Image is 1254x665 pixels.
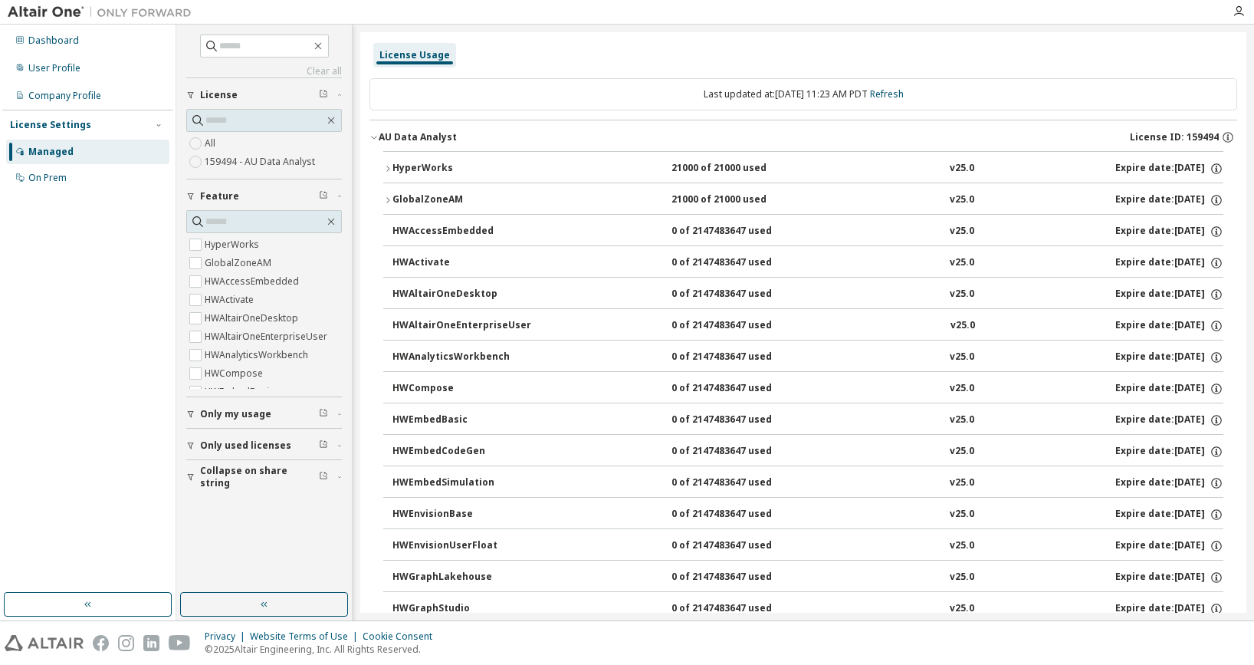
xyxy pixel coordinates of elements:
[671,256,809,270] div: 0 of 2147483647 used
[392,508,530,522] div: HWEnvisionBase
[1115,288,1223,301] div: Expire date: [DATE]
[392,278,1223,311] button: HWAltairOneDesktop0 of 2147483647 usedv25.0Expire date:[DATE]
[205,643,442,656] p: © 2025 Altair Engineering, Inc. All Rights Reserved.
[205,291,257,309] label: HWActivate
[392,435,1223,469] button: HWEmbedCodeGen0 of 2147483647 usedv25.0Expire date:[DATE]
[392,256,530,270] div: HWActivate
[186,397,342,431] button: Only my usage
[1115,351,1223,364] div: Expire date: [DATE]
[392,288,530,301] div: HWAltairOneDesktop
[1115,571,1223,584] div: Expire date: [DATE]
[392,498,1223,532] button: HWEnvisionBase0 of 2147483647 usedv25.0Expire date:[DATE]
[671,225,809,239] div: 0 of 2147483647 used
[392,193,530,207] div: GlobalZoneAM
[143,635,159,651] img: linkedin.svg
[205,383,277,401] label: HWEmbedBasic
[1115,413,1223,427] div: Expire date: [DATE]
[392,319,531,333] div: HWAltairOneEnterpriseUser
[392,162,530,176] div: HyperWorks
[392,403,1223,437] button: HWEmbedBasic0 of 2147483647 usedv25.0Expire date:[DATE]
[671,413,809,427] div: 0 of 2147483647 used
[392,351,530,364] div: HWAnalyticsWorkbench
[319,408,328,420] span: Clear filter
[870,87,904,100] a: Refresh
[671,382,809,396] div: 0 of 2147483647 used
[169,635,191,651] img: youtube.svg
[392,225,530,239] div: HWAccessEmbedded
[200,89,238,101] span: License
[369,120,1237,154] button: AU Data AnalystLicense ID: 159494
[950,162,974,176] div: v25.0
[118,635,134,651] img: instagram.svg
[383,183,1223,217] button: GlobalZoneAM21000 of 21000 usedv25.0Expire date:[DATE]
[93,635,109,651] img: facebook.svg
[950,225,974,239] div: v25.0
[5,635,84,651] img: altair_logo.svg
[392,445,530,459] div: HWEmbedCodeGen
[205,364,266,383] label: HWCompose
[671,351,809,364] div: 0 of 2147483647 used
[1115,225,1223,239] div: Expire date: [DATE]
[671,162,809,176] div: 21000 of 21000 used
[1115,602,1223,616] div: Expire date: [DATE]
[205,272,302,291] label: HWAccessEmbedded
[392,309,1223,343] button: HWAltairOneEnterpriseUser0 of 2147483647 usedv25.0Expire date:[DATE]
[950,382,974,396] div: v25.0
[363,630,442,643] div: Cookie Consent
[950,571,974,584] div: v25.0
[950,351,974,364] div: v25.0
[671,508,809,522] div: 0 of 2147483647 used
[379,131,457,143] div: AU Data Analyst
[186,78,342,112] button: License
[392,466,1223,500] button: HWEmbedSimulation0 of 2147483647 usedv25.0Expire date:[DATE]
[671,476,809,490] div: 0 of 2147483647 used
[200,408,271,420] span: Only my usage
[200,465,319,489] span: Collapse on share string
[392,529,1223,563] button: HWEnvisionUserFloat0 of 2147483647 usedv25.0Expire date:[DATE]
[1115,382,1223,396] div: Expire date: [DATE]
[671,571,809,584] div: 0 of 2147483647 used
[186,179,342,213] button: Feature
[1115,256,1223,270] div: Expire date: [DATE]
[392,561,1223,594] button: HWGraphLakehouse0 of 2147483647 usedv25.0Expire date:[DATE]
[1115,193,1223,207] div: Expire date: [DATE]
[28,90,101,102] div: Company Profile
[392,215,1223,249] button: HWAccessEmbedded0 of 2147483647 usedv25.0Expire date:[DATE]
[205,346,311,364] label: HWAnalyticsWorkbench
[1130,131,1219,143] span: License ID: 159494
[950,193,974,207] div: v25.0
[379,49,450,61] div: License Usage
[205,328,330,346] label: HWAltairOneEnterpriseUser
[671,319,809,333] div: 0 of 2147483647 used
[319,439,328,452] span: Clear filter
[392,592,1223,626] button: HWGraphStudio0 of 2147483647 usedv25.0Expire date:[DATE]
[1115,162,1223,176] div: Expire date: [DATE]
[950,445,974,459] div: v25.0
[186,460,342,494] button: Collapse on share string
[205,630,250,643] div: Privacy
[392,382,530,396] div: HWCompose
[319,471,328,483] span: Clear filter
[671,445,809,459] div: 0 of 2147483647 used
[950,602,974,616] div: v25.0
[1115,319,1223,333] div: Expire date: [DATE]
[671,602,809,616] div: 0 of 2147483647 used
[950,288,974,301] div: v25.0
[28,35,79,47] div: Dashboard
[205,153,318,171] label: 159494 - AU Data Analyst
[950,476,974,490] div: v25.0
[1115,476,1223,490] div: Expire date: [DATE]
[950,319,975,333] div: v25.0
[392,602,530,616] div: HWGraphStudio
[250,630,363,643] div: Website Terms of Use
[200,190,239,202] span: Feature
[950,256,974,270] div: v25.0
[28,146,74,158] div: Managed
[392,413,530,427] div: HWEmbedBasic
[392,341,1223,374] button: HWAnalyticsWorkbench0 of 2147483647 usedv25.0Expire date:[DATE]
[950,539,974,553] div: v25.0
[186,429,342,463] button: Only used licenses
[1115,508,1223,522] div: Expire date: [DATE]
[392,571,530,584] div: HWGraphLakehouse
[205,309,301,328] label: HWAltairOneDesktop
